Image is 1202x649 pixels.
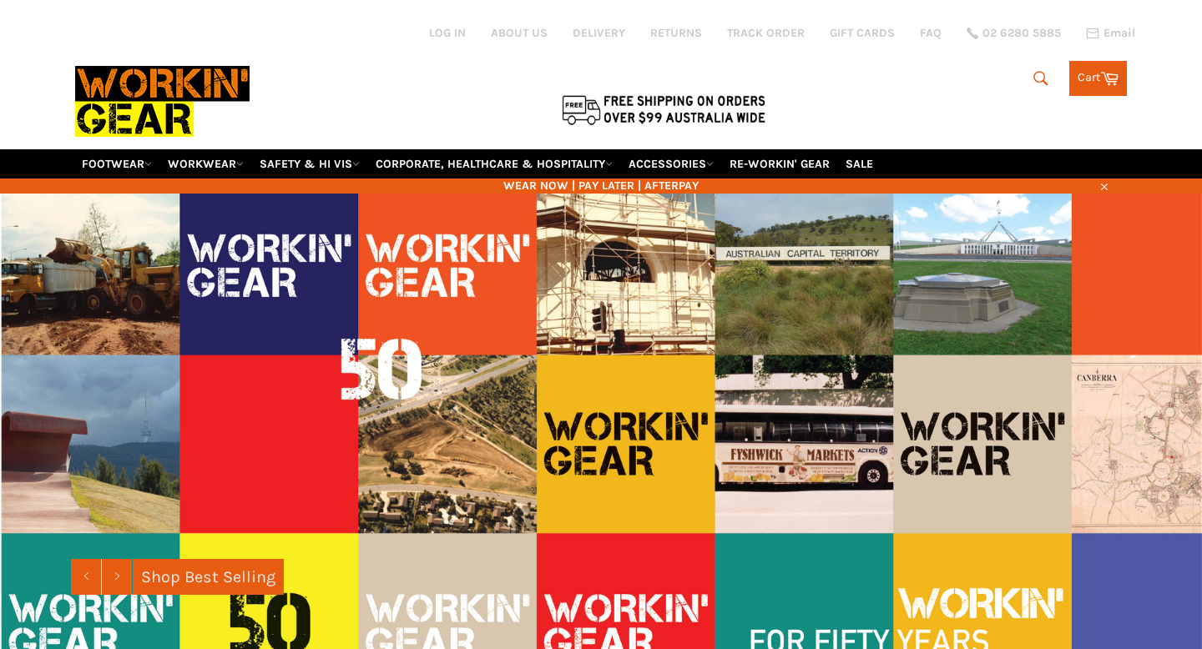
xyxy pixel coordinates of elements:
a: CORPORATE, HEALTHCARE & HOSPITALITY [369,149,619,179]
img: Flat $9.95 shipping Australia wide [559,92,768,127]
span: 02 6280 5885 [982,28,1061,39]
a: ABOUT US [491,25,548,41]
a: Shop Best Selling [133,559,284,595]
a: Cart [1069,61,1127,96]
a: 02 6280 5885 [967,28,1061,39]
a: RETURNS [650,25,702,41]
span: Email [1104,28,1135,39]
a: RE-WORKIN' GEAR [723,149,836,179]
img: Workin Gear leaders in Workwear, Safety Boots, PPE, Uniforms. Australia's No.1 in Workwear [75,54,250,148]
a: GIFT CARDS [830,25,895,41]
a: SALE [839,149,880,179]
a: ACCESSORIES [622,149,720,179]
a: TRACK ORDER [727,25,805,41]
a: WORKWEAR [161,149,250,179]
a: FAQ [920,25,942,41]
span: WEAR NOW | PAY LATER | AFTERPAY [75,178,1127,194]
a: DELIVERY [573,25,625,41]
a: Email [1086,27,1135,40]
a: FOOTWEAR [75,149,159,179]
a: SAFETY & HI VIS [253,149,366,179]
a: Log in [429,26,466,40]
